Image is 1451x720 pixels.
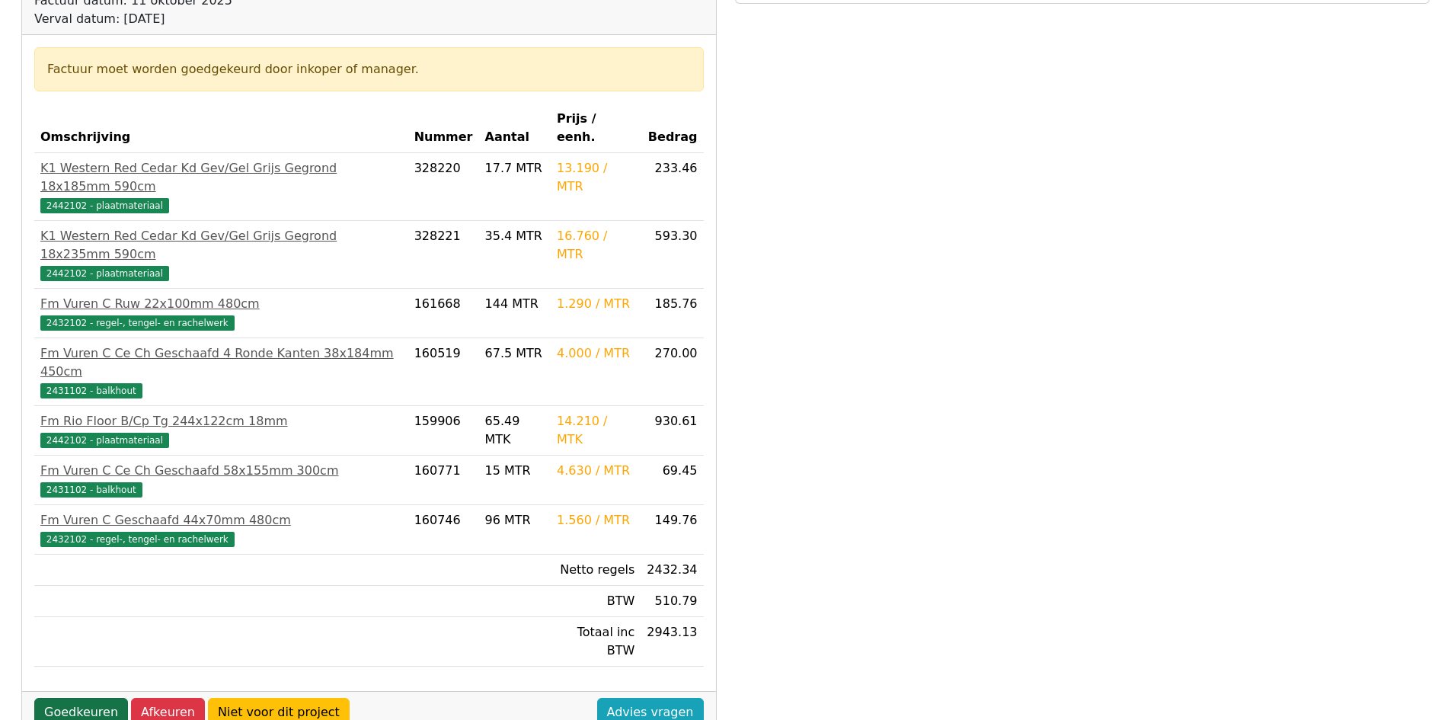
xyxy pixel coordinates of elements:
th: Nummer [408,104,479,153]
div: 35.4 MTR [485,227,545,245]
div: Fm Vuren C Ce Ch Geschaafd 4 Ronde Kanten 38x184mm 450cm [40,344,402,381]
div: 4.630 / MTR [557,462,634,480]
span: 2442102 - plaatmateriaal [40,266,169,281]
td: 2432.34 [641,555,703,586]
td: Totaal inc BTW [551,617,641,667]
div: Fm Rio Floor B/Cp Tg 244x122cm 18mm [40,412,402,430]
div: K1 Western Red Cedar Kd Gev/Gel Grijs Gegrond 18x185mm 590cm [40,159,402,196]
td: 185.76 [641,289,703,338]
div: 15 MTR [485,462,545,480]
div: Verval datum: [DATE] [34,10,503,28]
a: K1 Western Red Cedar Kd Gev/Gel Grijs Gegrond 18x235mm 590cm2442102 - plaatmateriaal [40,227,402,282]
a: Fm Vuren C Ce Ch Geschaafd 4 Ronde Kanten 38x184mm 450cm2431102 - balkhout [40,344,402,399]
div: 96 MTR [485,511,545,530]
td: 161668 [408,289,479,338]
td: 270.00 [641,338,703,406]
td: 233.46 [641,153,703,221]
td: 328220 [408,153,479,221]
td: BTW [551,586,641,617]
div: Fm Vuren C Ce Ch Geschaafd 58x155mm 300cm [40,462,402,480]
td: 160771 [408,456,479,505]
span: 2442102 - plaatmateriaal [40,433,169,448]
td: Netto regels [551,555,641,586]
span: 2431102 - balkhout [40,482,142,498]
td: 149.76 [641,505,703,555]
div: 17.7 MTR [485,159,545,178]
td: 159906 [408,406,479,456]
td: 160519 [408,338,479,406]
span: 2432102 - regel-, tengel- en rachelwerk [40,315,235,331]
div: Fm Vuren C Ruw 22x100mm 480cm [40,295,402,313]
th: Omschrijving [34,104,408,153]
div: Factuur moet worden goedgekeurd door inkoper of manager. [47,60,691,78]
a: Fm Vuren C Ce Ch Geschaafd 58x155mm 300cm2431102 - balkhout [40,462,402,498]
span: 2442102 - plaatmateriaal [40,198,169,213]
span: 2432102 - regel-, tengel- en rachelwerk [40,532,235,547]
td: 930.61 [641,406,703,456]
th: Aantal [479,104,551,153]
a: Fm Vuren C Geschaafd 44x70mm 480cm2432102 - regel-, tengel- en rachelwerk [40,511,402,548]
td: 69.45 [641,456,703,505]
div: 1.560 / MTR [557,511,634,530]
td: 160746 [408,505,479,555]
a: K1 Western Red Cedar Kd Gev/Gel Grijs Gegrond 18x185mm 590cm2442102 - plaatmateriaal [40,159,402,214]
div: 67.5 MTR [485,344,545,363]
div: 4.000 / MTR [557,344,634,363]
div: 1.290 / MTR [557,295,634,313]
div: 144 MTR [485,295,545,313]
a: Fm Vuren C Ruw 22x100mm 480cm2432102 - regel-, tengel- en rachelwerk [40,295,402,331]
span: 2431102 - balkhout [40,383,142,398]
th: Bedrag [641,104,703,153]
div: 16.760 / MTR [557,227,634,264]
td: 593.30 [641,221,703,289]
div: Fm Vuren C Geschaafd 44x70mm 480cm [40,511,402,530]
div: K1 Western Red Cedar Kd Gev/Gel Grijs Gegrond 18x235mm 590cm [40,227,402,264]
div: 14.210 / MTK [557,412,634,449]
td: 328221 [408,221,479,289]
a: Fm Rio Floor B/Cp Tg 244x122cm 18mm2442102 - plaatmateriaal [40,412,402,449]
div: 65.49 MTK [485,412,545,449]
td: 510.79 [641,586,703,617]
td: 2943.13 [641,617,703,667]
div: 13.190 / MTR [557,159,634,196]
th: Prijs / eenh. [551,104,641,153]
